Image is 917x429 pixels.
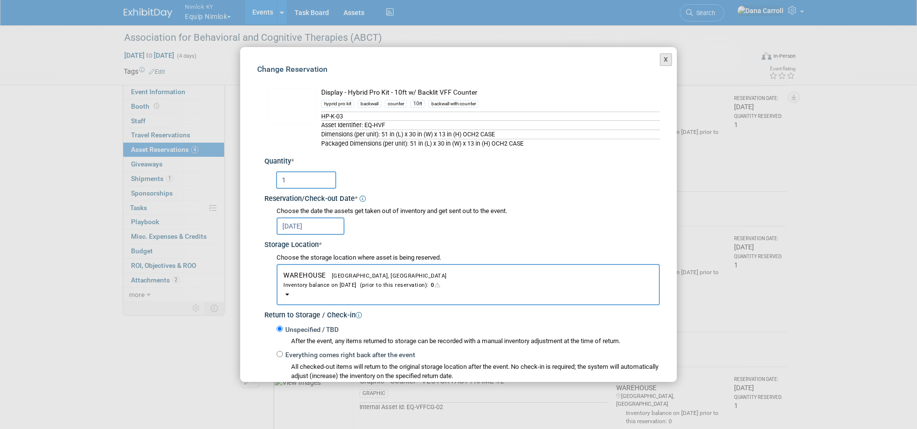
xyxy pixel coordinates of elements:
[660,53,672,66] button: X
[321,88,660,98] div: Display - Hybrid Pro Kit - 10ft w/ Backlit VFF Counter
[277,207,660,216] div: Choose the date the assets get taken out of inventory and get sent out to the event.
[428,100,479,108] div: backwall with counter
[283,350,415,360] label: Everything comes right back after the event
[410,100,425,108] div: 10ft
[358,100,381,108] div: backwall
[277,334,660,346] div: After the event, any items returned to storage can be recorded with a manual inventory adjustment...
[321,130,660,139] div: Dimensions (per unit): 51 in (L) x 30 in (W) x 13 in (H) OCH2 CASE
[283,325,339,335] label: Unspecified / TBD
[429,282,442,288] span: 0
[321,100,354,108] div: hyprid pro kit
[283,280,653,289] div: Inventory balance on [DATE] (prior to this reservation):
[264,191,660,204] div: Reservation/Check-out Date
[321,120,660,130] div: Asset Identifier: EQ-HVF
[277,264,660,305] button: WAREHOUSE[GEOGRAPHIC_DATA], [GEOGRAPHIC_DATA]Inventory balance on [DATE] (prior to this reservati...
[385,100,407,108] div: counter
[291,363,660,381] div: All checked-out items will return to the original storage location after the event. No check-in i...
[264,308,660,321] div: Return to Storage / Check-in
[321,112,660,121] div: HP-K-03
[283,271,653,289] span: WAREHOUSE
[326,273,447,279] span: [GEOGRAPHIC_DATA], [GEOGRAPHIC_DATA]
[257,65,327,74] span: Change Reservation
[321,139,660,148] div: Packaged Dimensions (per unit): 51 in (L) x 30 in (W) x 13 in (H) OCH2 CASE
[264,157,660,167] div: Quantity
[277,253,660,263] div: Choose the storage location where asset is being reserved.
[264,237,660,250] div: Storage Location
[277,217,344,235] input: Reservation Date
